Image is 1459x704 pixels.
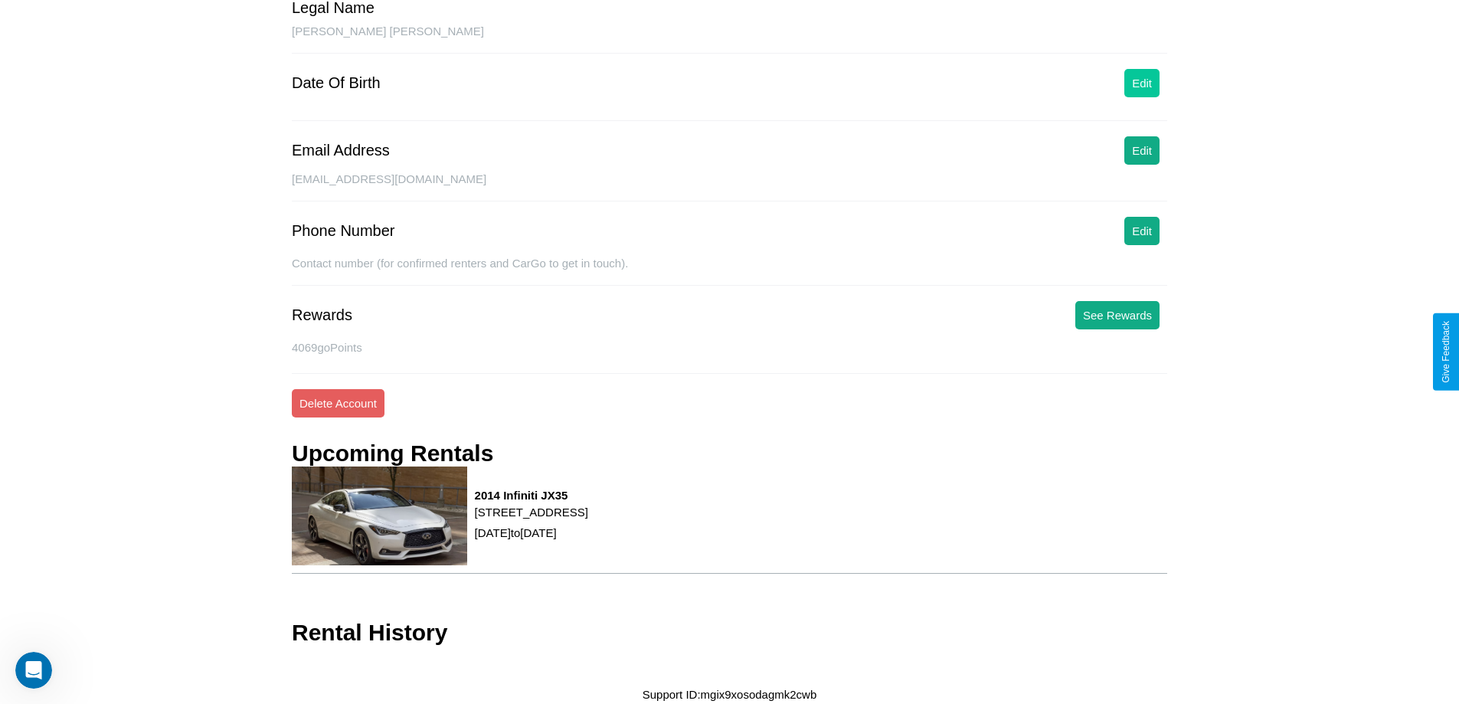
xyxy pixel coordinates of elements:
[292,337,1167,358] p: 4069 goPoints
[292,142,390,159] div: Email Address
[292,389,384,417] button: Delete Account
[1124,136,1160,165] button: Edit
[292,74,381,92] div: Date Of Birth
[292,172,1167,201] div: [EMAIL_ADDRESS][DOMAIN_NAME]
[475,502,588,522] p: [STREET_ADDRESS]
[292,467,467,565] img: rental
[292,257,1167,286] div: Contact number (for confirmed renters and CarGo to get in touch).
[1441,321,1451,383] div: Give Feedback
[292,25,1167,54] div: [PERSON_NAME] [PERSON_NAME]
[1124,69,1160,97] button: Edit
[292,222,395,240] div: Phone Number
[1075,301,1160,329] button: See Rewards
[475,489,588,502] h3: 2014 Infiniti JX35
[475,522,588,543] p: [DATE] to [DATE]
[292,620,447,646] h3: Rental History
[292,306,352,324] div: Rewards
[1124,217,1160,245] button: Edit
[15,652,52,689] iframe: Intercom live chat
[292,440,493,467] h3: Upcoming Rentals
